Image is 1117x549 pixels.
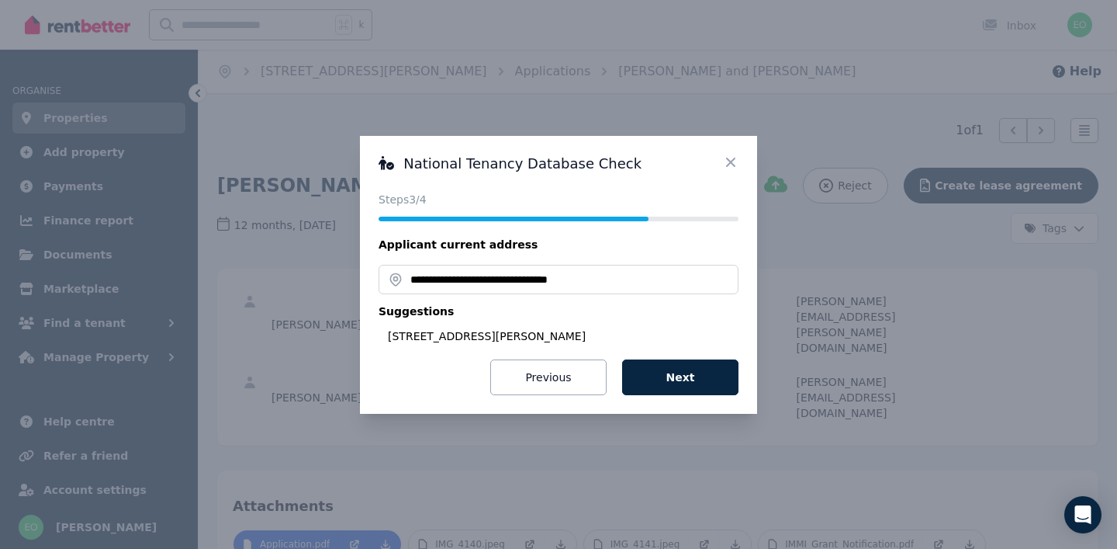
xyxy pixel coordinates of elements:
[379,304,738,319] p: Suggestions
[388,328,738,344] div: [STREET_ADDRESS][PERSON_NAME]
[490,360,607,395] button: Previous
[379,192,738,207] p: Steps 3 /4
[622,360,738,395] button: Next
[1064,496,1101,533] div: Open Intercom Messenger
[379,155,738,173] h3: National Tenancy Database Check
[379,237,738,252] legend: Applicant current address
